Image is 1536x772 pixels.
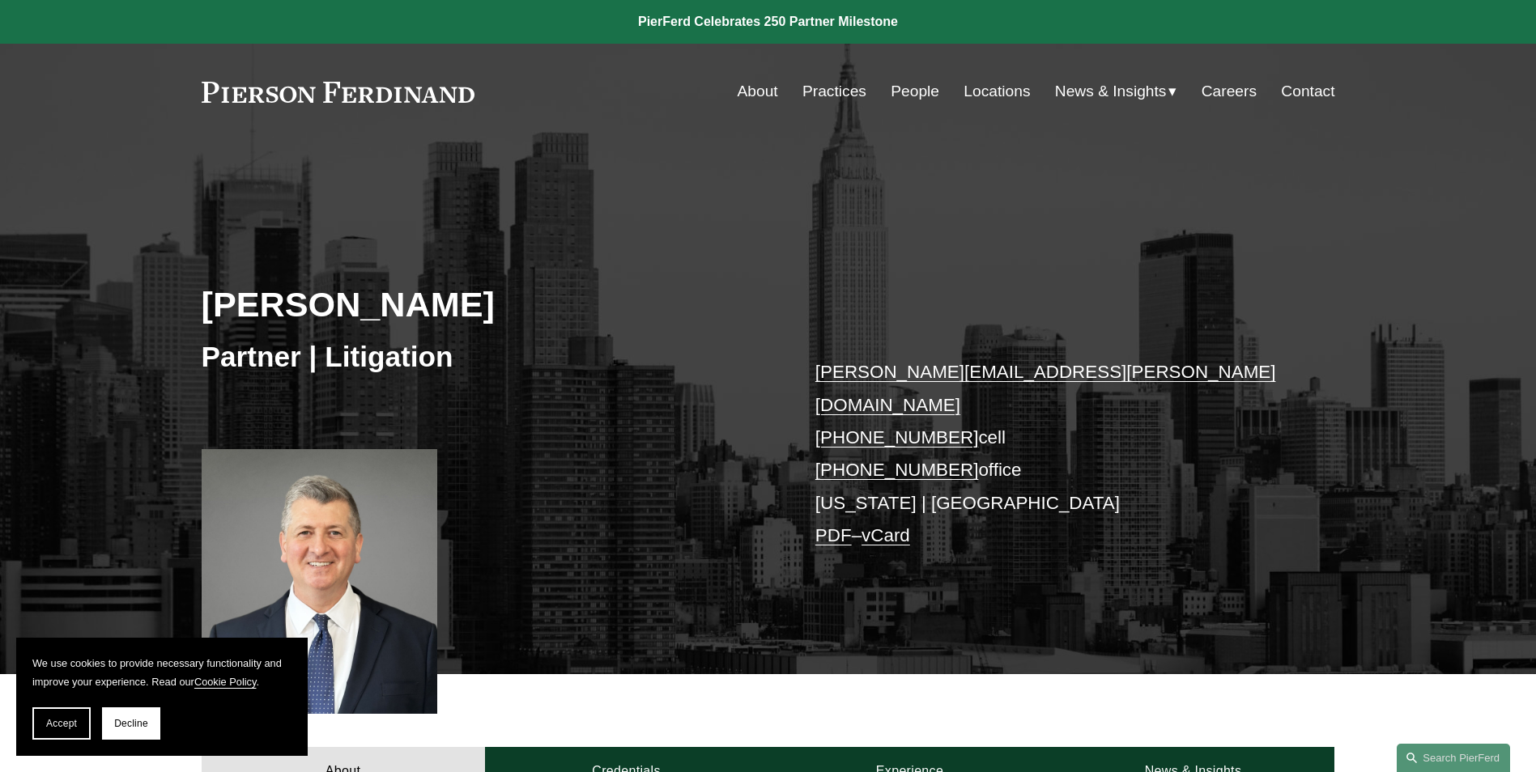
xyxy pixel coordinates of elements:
[16,638,308,756] section: Cookie banner
[202,339,768,375] h3: Partner | Litigation
[802,76,866,107] a: Practices
[1202,76,1257,107] a: Careers
[862,525,910,545] a: vCard
[891,76,939,107] a: People
[738,76,778,107] a: About
[202,283,768,325] h2: [PERSON_NAME]
[32,707,91,740] button: Accept
[32,654,291,691] p: We use cookies to provide necessary functionality and improve your experience. Read our .
[194,676,257,688] a: Cookie Policy
[964,76,1030,107] a: Locations
[1055,78,1167,106] span: News & Insights
[1397,744,1510,772] a: Search this site
[815,427,979,448] a: [PHONE_NUMBER]
[815,362,1276,414] a: [PERSON_NAME][EMAIL_ADDRESS][PERSON_NAME][DOMAIN_NAME]
[1281,76,1334,107] a: Contact
[815,525,852,545] a: PDF
[815,460,979,480] a: [PHONE_NUMBER]
[815,356,1287,552] p: cell office [US_STATE] | [GEOGRAPHIC_DATA] –
[102,707,160,740] button: Decline
[1055,76,1177,107] a: folder dropdown
[114,718,148,729] span: Decline
[46,718,77,729] span: Accept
